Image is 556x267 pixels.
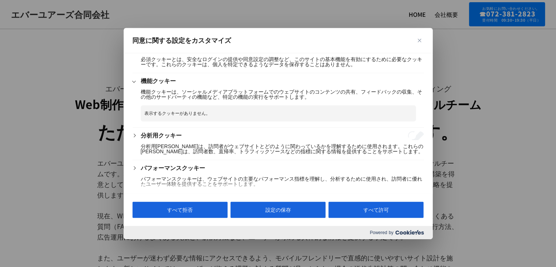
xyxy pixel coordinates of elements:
[230,202,325,218] button: 設定の保存
[140,77,175,86] button: 機能クッキー
[140,144,424,154] p: 分析用[PERSON_NAME]は、訪問者がウェブサイトとどのように関わっているかを理解するために使用されます。これらの[PERSON_NAME]は、訪問者数、直帰率、トラフィックソースなどの指...
[140,131,181,140] button: 分析用クッキー
[140,176,424,187] p: パフォーマンスクッキーは、ウェブサイトの主要なパフォーマンス指標を理解し、分析するために使用され、訪問者に優れたユーザー体験を提供することをサポートします。
[329,202,424,218] button: すべて許可
[132,202,227,218] button: すべて拒否
[140,57,424,67] p: 必須クッキーとは、安全なログインの提供や同意設定の調整など、このサイトの基本機能を有効にするために必要なクッキーです。これらのクッキーは、個人を特定できるようなデータを保存することはありません。
[417,39,421,42] img: Close
[132,36,231,45] span: 同意に関する設定をカスタマイズ
[408,131,424,140] input: 有効にする 分析用クッキー
[140,89,424,99] p: 機能クッキーは、ソーシャルメディアプラットフォームでのウェブサイトのコンテンツの共有、フィードバックの収集、その他のサードパーティの機能など、特定の機能の実行をサポートします。
[415,36,424,45] button: 閉じる
[140,105,416,121] p: 表示するクッキーがありません。
[124,28,432,239] div: 同意に関する設定をカスタマイズ
[395,230,424,235] img: Cookieyes logo
[140,164,205,173] button: パフォーマンスクッキー
[124,226,432,239] div: Powered by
